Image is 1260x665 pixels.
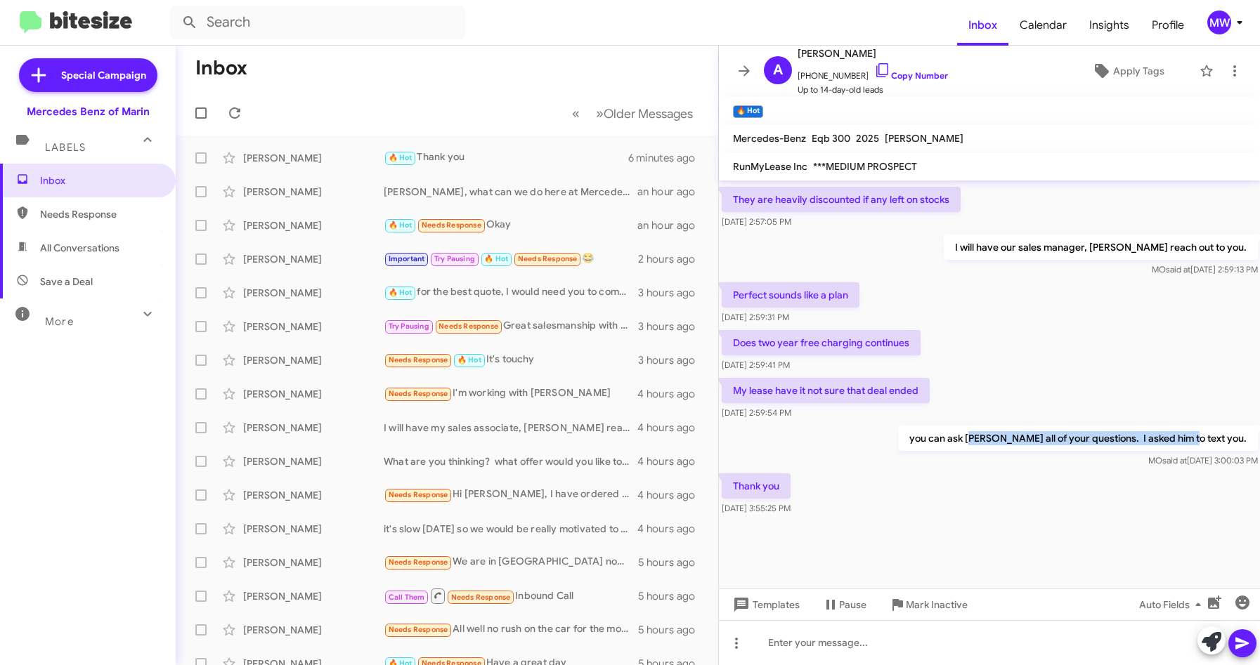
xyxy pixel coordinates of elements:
[40,207,160,221] span: Needs Response
[19,58,157,92] a: Special Campaign
[243,488,384,502] div: [PERSON_NAME]
[638,320,706,334] div: 3 hours ago
[484,254,508,263] span: 🔥 Hot
[389,558,448,567] span: Needs Response
[384,284,638,301] div: for the best quote, I would need you to come in.
[389,153,413,162] span: 🔥 Hot
[243,387,384,401] div: [PERSON_NAME]
[722,473,791,499] p: Thank you
[733,132,806,145] span: Mercedes-Benz
[564,99,588,128] button: Previous
[384,522,637,536] div: it's slow [DATE] so we would be really motivated to making a deal if you can make it in [DATE]
[637,387,706,401] div: 4 hours ago
[243,286,384,300] div: [PERSON_NAME]
[384,318,638,334] div: Great salesmanship with a new potential customer
[243,218,384,232] div: [PERSON_NAME]
[1078,5,1141,46] a: Insights
[389,322,429,331] span: Try Pausing
[389,593,425,602] span: Call Them
[1008,5,1078,46] span: Calendar
[1151,264,1257,275] span: MO [DATE] 2:59:13 PM
[733,160,807,173] span: RunMyLease Inc
[722,503,791,513] span: [DATE] 3:55:25 PM
[518,254,578,263] span: Needs Response
[1207,11,1231,34] div: MW
[389,254,425,263] span: Important
[638,353,706,367] div: 3 hours ago
[40,275,93,289] span: Save a Deal
[1062,58,1193,84] button: Apply Tags
[243,151,384,165] div: [PERSON_NAME]
[638,286,706,300] div: 3 hours ago
[874,70,948,81] a: Copy Number
[451,593,511,602] span: Needs Response
[587,99,701,128] button: Next
[1148,455,1257,466] span: MO [DATE] 3:00:03 PM
[730,592,800,617] span: Templates
[243,185,384,199] div: [PERSON_NAME]
[1165,264,1190,275] span: said at
[243,320,384,334] div: [PERSON_NAME]
[638,623,706,637] div: 5 hours ago
[1139,592,1207,617] span: Auto Fields
[596,105,604,122] span: »
[384,487,637,503] div: Hi [PERSON_NAME], I have ordered [PERSON_NAME] during [DATE] sales, thanks for all the messages a...
[384,454,637,468] div: What are you thinking? what offer would you like to make?
[40,173,160,187] span: Inbox
[878,592,979,617] button: Mark Inactive
[722,360,790,370] span: [DATE] 2:59:41 PM
[389,355,448,364] span: Needs Response
[637,522,706,536] div: 4 hours ago
[384,185,637,199] div: [PERSON_NAME], what can we do here at Mercedes of [PERSON_NAME] to earn your business?
[384,352,638,368] div: It's touchy
[61,68,146,82] span: Special Campaign
[773,59,783,81] span: A
[243,353,384,367] div: [PERSON_NAME]
[813,160,917,173] span: ***MEDIUM PROSPECT
[839,592,866,617] span: Pause
[40,241,119,255] span: All Conversations
[722,216,791,227] span: [DATE] 2:57:05 PM
[27,105,150,119] div: Mercedes Benz of Marin
[243,555,384,569] div: [PERSON_NAME]
[637,454,706,468] div: 4 hours ago
[957,5,1008,46] a: Inbox
[897,426,1257,451] p: you can ask [PERSON_NAME] all of your questions. I asked him to text you.
[45,315,74,328] span: More
[798,62,948,83] span: [PHONE_NUMBER]
[722,187,961,212] p: They are heavily discounted if any left on stocks
[1195,11,1245,34] button: MW
[856,132,879,145] span: 2025
[638,252,706,266] div: 2 hours ago
[722,407,791,418] span: [DATE] 2:59:54 PM
[384,587,638,605] div: Inbound Call
[885,132,963,145] span: [PERSON_NAME]
[638,589,706,603] div: 5 hours ago
[604,106,693,121] span: Older Messages
[384,421,637,435] div: I will have my sales associate, [PERSON_NAME] reach out to you.
[45,141,86,154] span: Labels
[719,592,811,617] button: Templates
[638,555,706,569] div: 5 hours ago
[637,421,706,435] div: 4 hours ago
[439,322,498,331] span: Needs Response
[637,185,706,199] div: an hour ago
[389,389,448,398] span: Needs Response
[384,150,628,166] div: Thank you
[389,288,413,297] span: 🔥 Hot
[195,57,247,79] h1: Inbox
[798,45,948,62] span: [PERSON_NAME]
[722,378,930,403] p: My lease have it not sure that deal ended
[389,220,413,230] span: 🔥 Hot
[243,421,384,435] div: [PERSON_NAME]
[170,6,465,39] input: Search
[722,330,921,355] p: Does two year free charging continues
[384,386,637,402] div: I'm working with [PERSON_NAME]
[943,235,1257,260] p: I will have our sales manager, [PERSON_NAME] reach out to you.
[722,282,859,308] p: Perfect sounds like a plan
[637,218,706,232] div: an hour ago
[434,254,475,263] span: Try Pausing
[384,251,638,267] div: 😂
